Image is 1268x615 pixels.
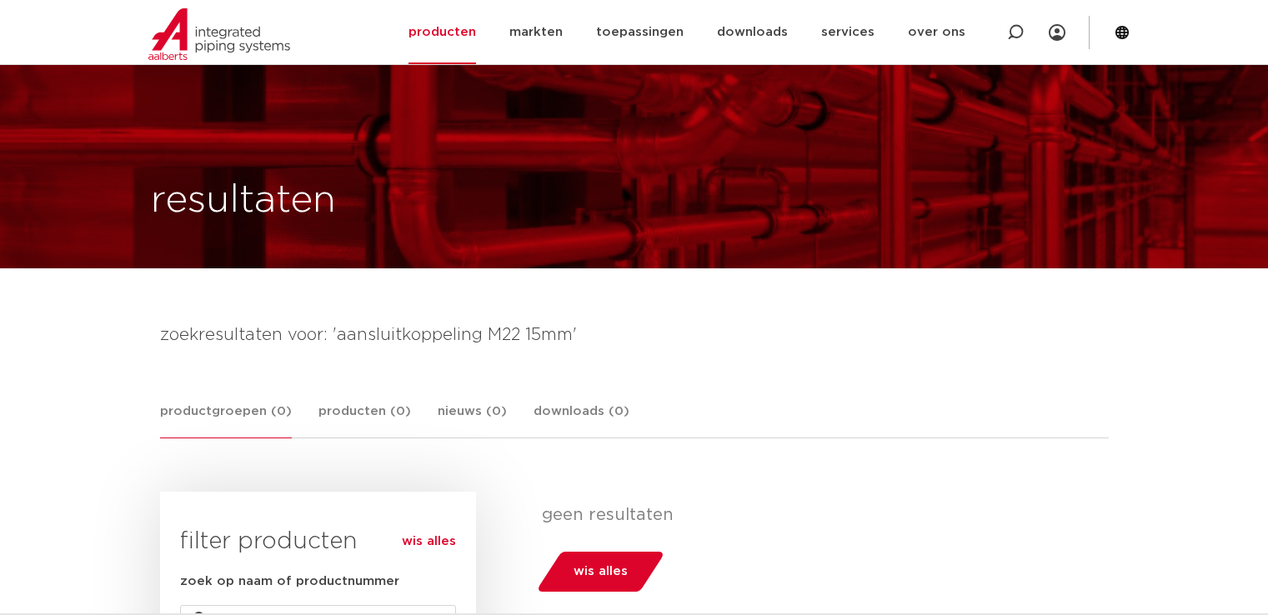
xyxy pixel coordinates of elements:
label: zoek op naam of productnummer [180,572,399,592]
a: downloads (0) [534,402,629,437]
a: productgroepen (0) [160,402,292,438]
a: nieuws (0) [438,402,507,437]
h3: filter producten [180,525,456,558]
p: geen resultaten [542,505,1096,525]
a: wis alles [402,532,456,552]
span: wis alles [574,558,628,585]
a: producten (0) [318,402,411,437]
h1: resultaten [151,174,336,227]
h4: zoekresultaten voor: 'aansluitkoppeling M22 15mm' [160,322,1109,348]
